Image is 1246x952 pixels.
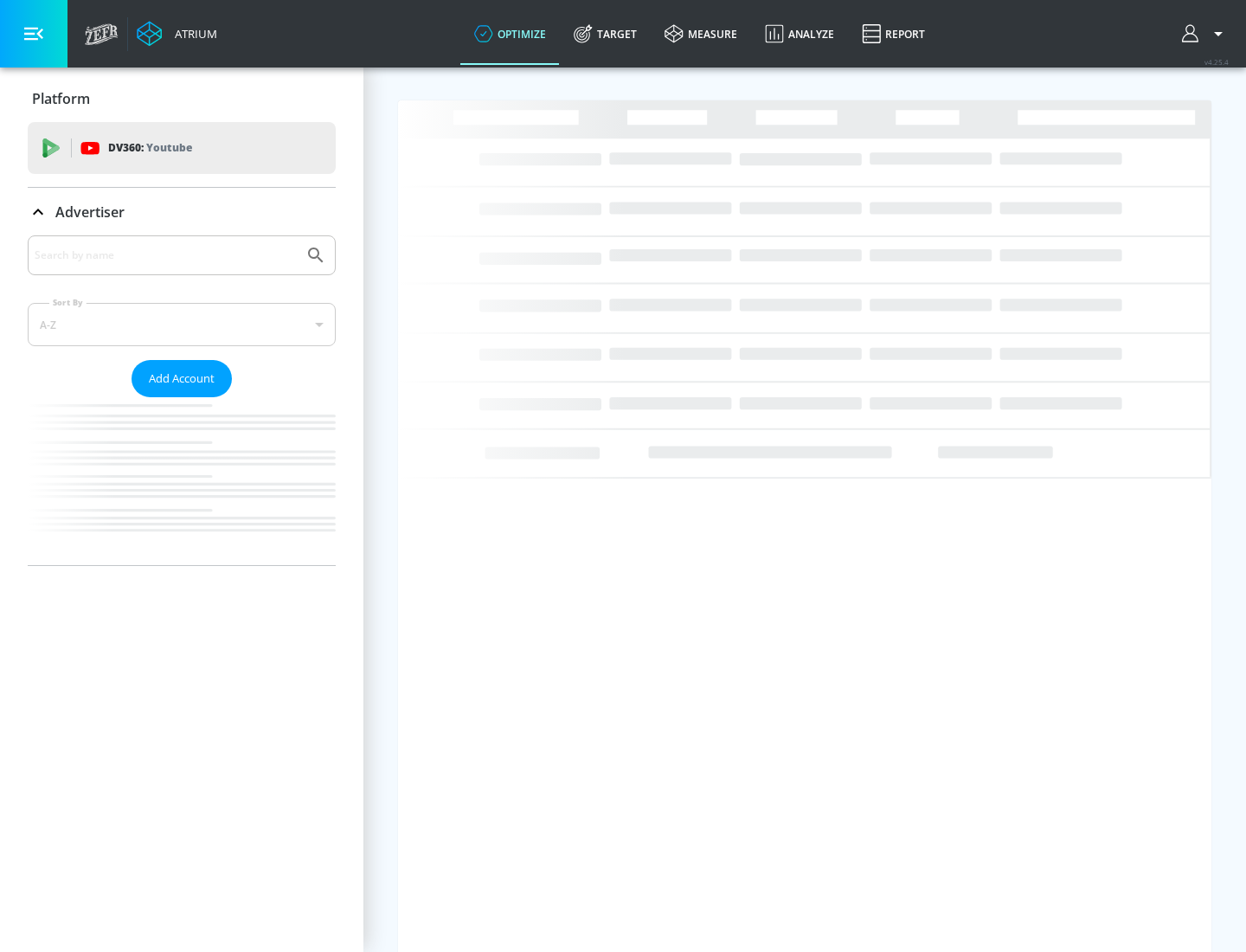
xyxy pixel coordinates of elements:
div: Atrium [168,26,217,42]
span: Add Account [149,369,215,389]
div: Advertiser [28,235,336,565]
a: Analyze [751,3,848,65]
nav: list of Advertiser [28,397,336,565]
a: measure [651,3,751,65]
input: Search by name [35,244,297,267]
div: Advertiser [28,188,336,236]
p: DV360: [108,138,192,158]
a: Report [848,3,939,65]
div: Platform [28,74,336,123]
p: Youtube [146,138,192,157]
div: DV360: Youtube [28,122,336,174]
p: Advertiser [55,203,125,222]
label: Sort By [49,297,87,308]
span: v 4.25.4 [1204,57,1229,67]
div: A-Z [28,303,336,346]
button: Add Account [132,360,232,397]
p: Platform [32,89,90,108]
a: optimize [460,3,560,65]
a: Atrium [137,21,217,47]
a: Target [560,3,651,65]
